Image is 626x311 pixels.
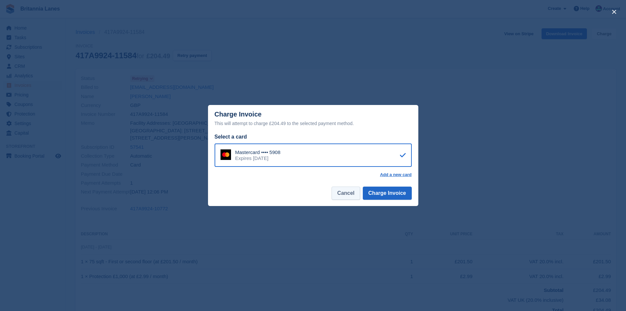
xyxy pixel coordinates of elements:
div: Charge Invoice [215,111,412,127]
div: Expires [DATE] [235,155,281,161]
a: Add a new card [380,172,411,177]
div: Mastercard •••• 5908 [235,149,281,155]
button: Charge Invoice [363,187,412,200]
div: Select a card [215,133,412,141]
img: Mastercard Logo [220,149,231,160]
button: close [609,7,619,17]
div: This will attempt to charge £204.49 to the selected payment method. [215,119,412,127]
button: Cancel [332,187,360,200]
